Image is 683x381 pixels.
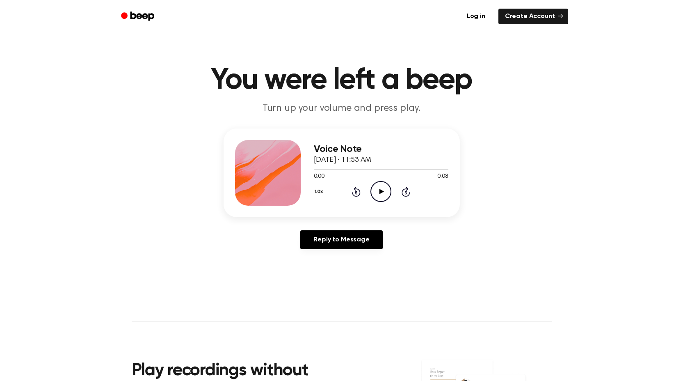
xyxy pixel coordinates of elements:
[184,102,499,115] p: Turn up your volume and press play.
[314,185,326,199] button: 1.0x
[314,172,324,181] span: 0:00
[115,9,162,25] a: Beep
[132,66,552,95] h1: You were left a beep
[459,7,493,26] a: Log in
[300,230,382,249] a: Reply to Message
[437,172,448,181] span: 0:08
[314,156,371,164] span: [DATE] · 11:53 AM
[498,9,568,24] a: Create Account
[314,144,448,155] h3: Voice Note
